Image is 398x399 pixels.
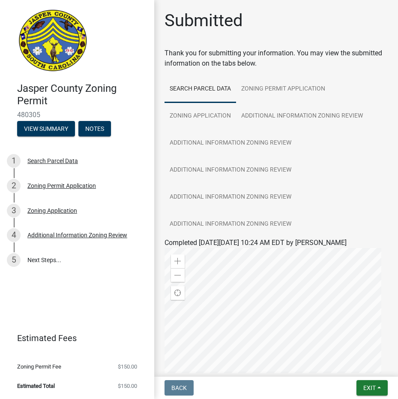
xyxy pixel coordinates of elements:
span: $150.00 [118,364,137,369]
span: Zoning Permit Fee [17,364,61,369]
span: Exit [363,384,376,391]
span: $150.00 [118,383,137,389]
span: Back [171,384,187,391]
div: 1 [7,154,21,168]
wm-modal-confirm: Summary [17,126,75,133]
div: 4 [7,228,21,242]
img: Jasper County, South Carolina [17,9,89,73]
div: 5 [7,253,21,267]
a: Zoning Permit Application [236,76,330,103]
div: Search Parcel Data [27,158,78,164]
span: Estimated Total [17,383,55,389]
div: Zoom out [171,268,185,282]
a: Additional Information Zoning Review [165,184,296,211]
div: Zoom in [171,254,185,268]
a: Zoning Application [165,103,236,130]
div: Zoning Permit Application [27,183,96,189]
a: Additional Information Zoning Review [165,211,296,238]
a: Search Parcel Data [165,76,236,103]
h4: Jasper County Zoning Permit [17,82,147,107]
a: Additional Information Zoning Review [165,130,296,157]
a: Additional Information Zoning Review [236,103,368,130]
a: Additional Information Zoning Review [165,157,296,184]
div: Find my location [171,286,185,300]
button: Exit [356,380,388,396]
div: 2 [7,179,21,193]
button: Back [165,380,194,396]
button: View Summary [17,121,75,136]
span: Completed [DATE][DATE] 10:24 AM EDT by [PERSON_NAME] [165,239,347,247]
div: Thank you for submitting your information. You may view the submitted information on the tabs below. [165,48,388,69]
span: 480305 [17,111,137,119]
div: Zoning Application [27,208,77,214]
h1: Submitted [165,10,243,31]
wm-modal-confirm: Notes [78,126,111,133]
button: Notes [78,121,111,136]
div: Additional Information Zoning Review [27,232,127,238]
div: 3 [7,204,21,218]
a: Estimated Fees [7,329,141,347]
